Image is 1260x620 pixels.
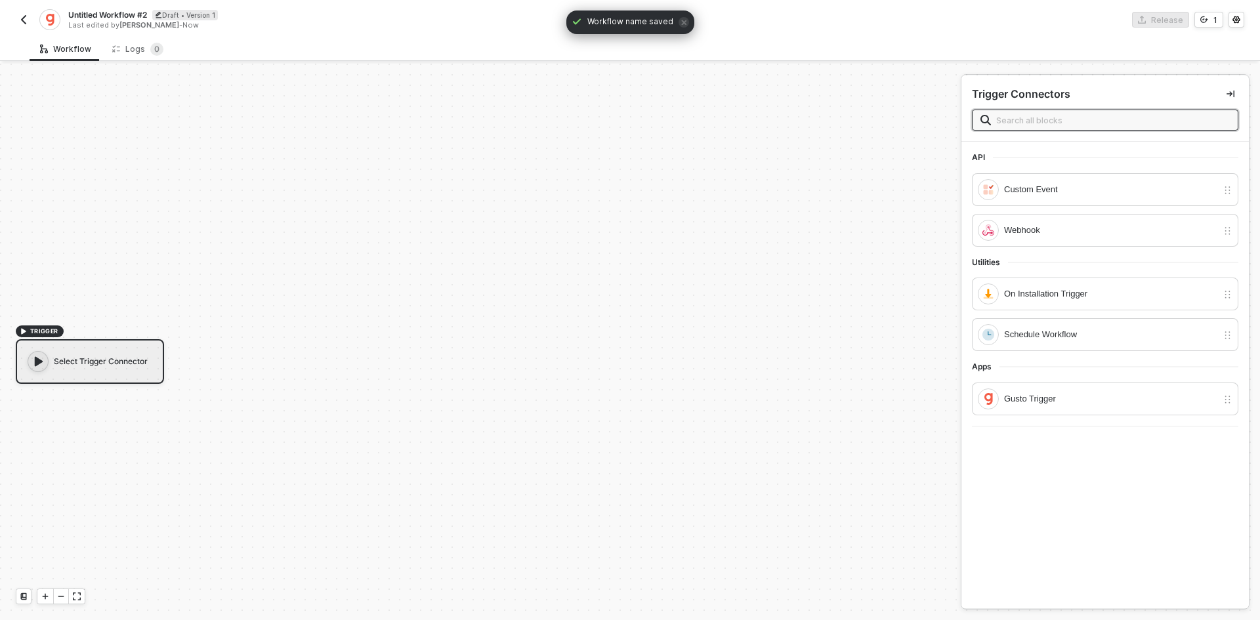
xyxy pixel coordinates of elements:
[150,43,163,56] sup: 0
[152,10,218,20] div: Draft • Version 1
[972,87,1070,101] div: Trigger Connectors
[972,152,993,163] span: API
[1132,12,1189,28] button: Release
[16,12,31,28] button: back
[1223,226,1232,236] img: drag
[1223,394,1232,405] img: drag
[982,393,994,405] img: integration-icon
[996,113,1230,127] input: Search all blocks
[679,17,689,28] span: icon-close
[587,16,673,29] span: Workflow name saved
[972,362,999,372] span: Apps
[982,224,994,236] img: integration-icon
[572,16,582,27] span: icon-check
[57,592,65,600] span: icon-minus
[1223,185,1232,196] img: drag
[1004,287,1217,301] div: On Installation Trigger
[119,20,179,30] span: [PERSON_NAME]
[20,327,28,335] span: icon-play
[982,288,994,300] img: integration-icon
[1004,327,1217,342] div: Schedule Workflow
[1004,392,1217,406] div: Gusto Trigger
[32,355,45,368] span: icon-play
[1200,16,1208,24] span: icon-versioning
[40,44,91,54] div: Workflow
[1213,14,1217,26] div: 1
[1232,16,1240,24] span: icon-settings
[982,329,994,341] img: integration-icon
[1004,182,1217,197] div: Custom Event
[112,43,163,56] div: Logs
[155,11,162,18] span: icon-edit
[1194,12,1223,28] button: 1
[18,14,29,25] img: back
[68,9,147,20] span: Untitled Workflow #2
[1223,330,1232,341] img: drag
[1223,289,1232,300] img: drag
[1004,223,1217,238] div: Webhook
[68,20,629,30] div: Last edited by - Now
[1227,90,1234,98] span: icon-collapse-right
[972,257,1008,268] span: Utilities
[44,14,55,26] img: integration-icon
[16,339,164,384] div: Select Trigger Connector
[982,184,994,196] img: integration-icon
[980,115,991,125] img: search
[30,326,58,337] span: TRIGGER
[73,592,81,600] span: icon-expand
[41,592,49,600] span: icon-play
